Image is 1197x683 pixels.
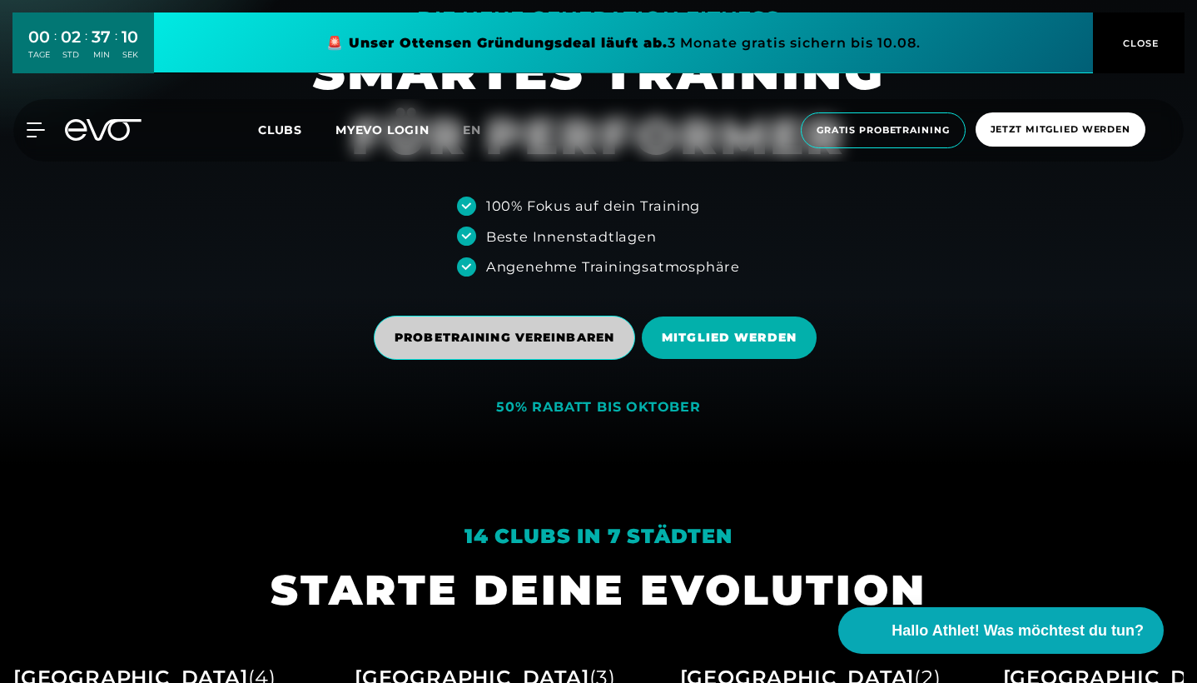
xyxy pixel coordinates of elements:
a: Gratis Probetraining [796,112,971,148]
div: TAGE [28,49,50,61]
h1: STARTE DEINE EVOLUTION [271,563,926,617]
div: : [115,27,117,71]
div: MIN [92,49,111,61]
span: PROBETRAINING VEREINBAREN [395,329,614,346]
div: 02 [61,25,81,49]
button: CLOSE [1093,12,1185,73]
div: 00 [28,25,50,49]
div: SEK [122,49,138,61]
a: Clubs [258,122,335,137]
div: 10 [122,25,138,49]
div: 37 [92,25,111,49]
em: 14 Clubs in 7 Städten [464,524,733,548]
div: Angenehme Trainingsatmosphäre [486,257,740,277]
div: 50% RABATT BIS OKTOBER [496,399,701,416]
div: : [54,27,57,71]
a: PROBETRAINING VEREINBAREN [374,303,642,372]
span: Hallo Athlet! Was möchtest du tun? [892,620,1144,642]
span: Jetzt Mitglied werden [991,122,1130,137]
span: Gratis Probetraining [817,123,950,137]
span: MITGLIED WERDEN [662,329,797,346]
a: Jetzt Mitglied werden [971,112,1150,148]
a: MITGLIED WERDEN [642,304,823,371]
a: en [463,121,501,140]
div: STD [61,49,81,61]
div: : [85,27,87,71]
span: CLOSE [1119,36,1160,51]
a: MYEVO LOGIN [335,122,430,137]
span: en [463,122,481,137]
button: Hallo Athlet! Was möchtest du tun? [838,607,1164,654]
span: Clubs [258,122,302,137]
div: 100% Fokus auf dein Training [486,196,700,216]
div: Beste Innenstadtlagen [486,227,657,247]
